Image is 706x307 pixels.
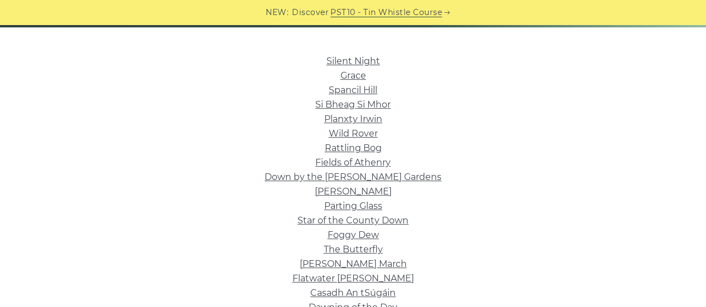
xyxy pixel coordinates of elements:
[292,273,414,284] a: Flatwater [PERSON_NAME]
[265,172,441,182] a: Down by the [PERSON_NAME] Gardens
[324,114,382,124] a: Planxty Irwin
[324,201,382,211] a: Parting Glass
[329,128,378,139] a: Wild Rover
[328,230,379,240] a: Foggy Dew
[340,70,366,81] a: Grace
[325,143,382,153] a: Rattling Bog
[326,56,380,66] a: Silent Night
[266,6,289,19] span: NEW:
[315,186,392,197] a: [PERSON_NAME]
[315,99,391,110] a: Si­ Bheag Si­ Mhor
[330,6,442,19] a: PST10 - Tin Whistle Course
[324,244,383,255] a: The Butterfly
[300,259,407,269] a: [PERSON_NAME] March
[315,157,391,168] a: Fields of Athenry
[310,287,396,298] a: Casadh An tSúgáin
[292,6,329,19] span: Discover
[297,215,409,226] a: Star of the County Down
[329,85,377,95] a: Spancil Hill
